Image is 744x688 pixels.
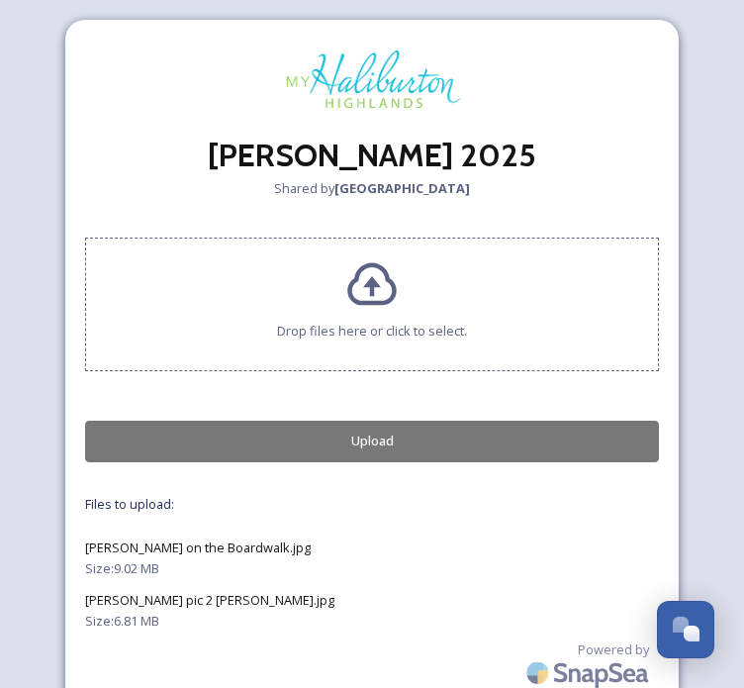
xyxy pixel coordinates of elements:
span: Size: 9.02 MB [85,559,159,578]
button: Open Chat [657,601,714,658]
button: Upload [85,421,659,461]
span: Shared by [274,179,470,198]
span: Powered by [578,640,649,659]
h2: [PERSON_NAME] 2025 [85,132,659,179]
span: Drop files here or click to select. [277,322,467,341]
span: [PERSON_NAME] on the Boardwalk.jpg [85,539,311,556]
span: Files to upload: [85,495,174,513]
img: MYHH_Colour.png [273,40,471,122]
span: Size: 6.81 MB [85,612,159,631]
span: [PERSON_NAME] pic 2 [PERSON_NAME].jpg [85,591,334,609]
strong: [GEOGRAPHIC_DATA] [334,179,470,197]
